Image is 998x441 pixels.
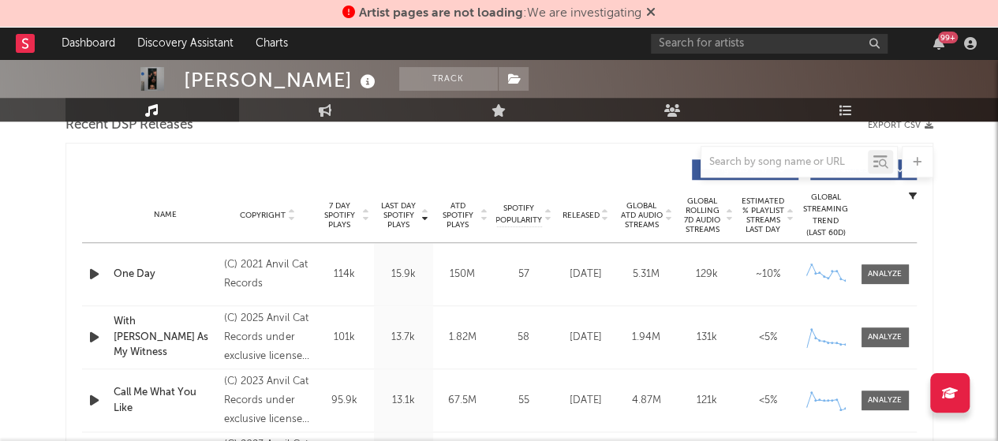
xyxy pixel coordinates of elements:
[114,209,217,221] div: Name
[495,203,542,226] span: Spotify Popularity
[114,267,217,282] a: One Day
[114,385,217,416] a: Call Me What You Like
[65,116,193,135] span: Recent DSP Releases
[378,201,420,230] span: Last Day Spotify Plays
[245,28,299,59] a: Charts
[938,32,958,43] div: 99 +
[224,256,310,293] div: (C) 2021 Anvil Cat Records
[359,7,523,20] span: Artist pages are not loading
[563,211,600,220] span: Released
[681,330,734,346] div: 131k
[742,393,794,409] div: <5%
[378,330,429,346] div: 13.7k
[319,267,370,282] div: 114k
[742,196,785,234] span: Estimated % Playlist Streams Last Day
[224,309,310,366] div: (C) 2025 Anvil Cat Records under exclusive license to AWAL Recordings Ltd
[742,330,794,346] div: <5%
[437,267,488,282] div: 150M
[701,156,868,169] input: Search by song name or URL
[496,393,551,409] div: 55
[319,393,370,409] div: 95.9k
[802,192,850,239] div: Global Streaming Trend (Last 60D)
[50,28,126,59] a: Dashboard
[319,330,370,346] div: 101k
[319,201,361,230] span: 7 Day Spotify Plays
[184,67,379,93] div: [PERSON_NAME]
[681,196,724,234] span: Global Rolling 7D Audio Streams
[646,7,656,20] span: Dismiss
[933,37,944,50] button: 99+
[559,267,612,282] div: [DATE]
[437,201,479,230] span: ATD Spotify Plays
[620,201,663,230] span: Global ATD Audio Streams
[378,393,429,409] div: 13.1k
[559,330,612,346] div: [DATE]
[126,28,245,59] a: Discovery Assistant
[437,393,488,409] div: 67.5M
[868,121,933,130] button: Export CSV
[559,393,612,409] div: [DATE]
[437,330,488,346] div: 1.82M
[224,372,310,429] div: (C) 2023 Anvil Cat Records under exclusive license to AWAL Recordings Ltd
[378,267,429,282] div: 15.9k
[620,393,673,409] div: 4.87M
[681,267,734,282] div: 129k
[114,314,217,361] a: With [PERSON_NAME] As My Witness
[651,34,888,54] input: Search for artists
[620,267,673,282] div: 5.31M
[496,267,551,282] div: 57
[399,67,498,91] button: Track
[681,393,734,409] div: 121k
[742,267,794,282] div: ~ 10 %
[620,330,673,346] div: 1.94M
[240,211,286,220] span: Copyright
[496,330,551,346] div: 58
[359,7,641,20] span: : We are investigating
